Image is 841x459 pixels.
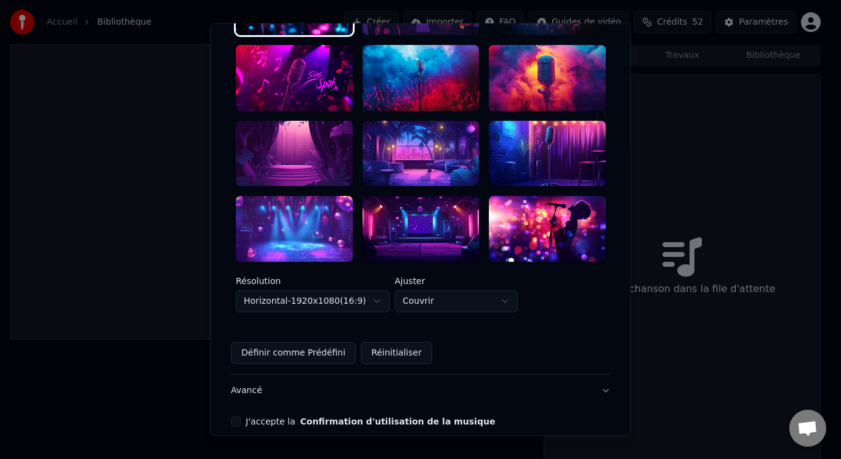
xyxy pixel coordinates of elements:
label: J'accepte la [246,417,495,426]
button: Définir comme Prédéfini [231,342,356,364]
button: Réinitialiser [361,342,432,364]
button: J'accepte la [300,417,495,426]
button: Avancé [231,375,611,407]
label: Ajuster [395,277,518,285]
label: Résolution [236,277,390,285]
